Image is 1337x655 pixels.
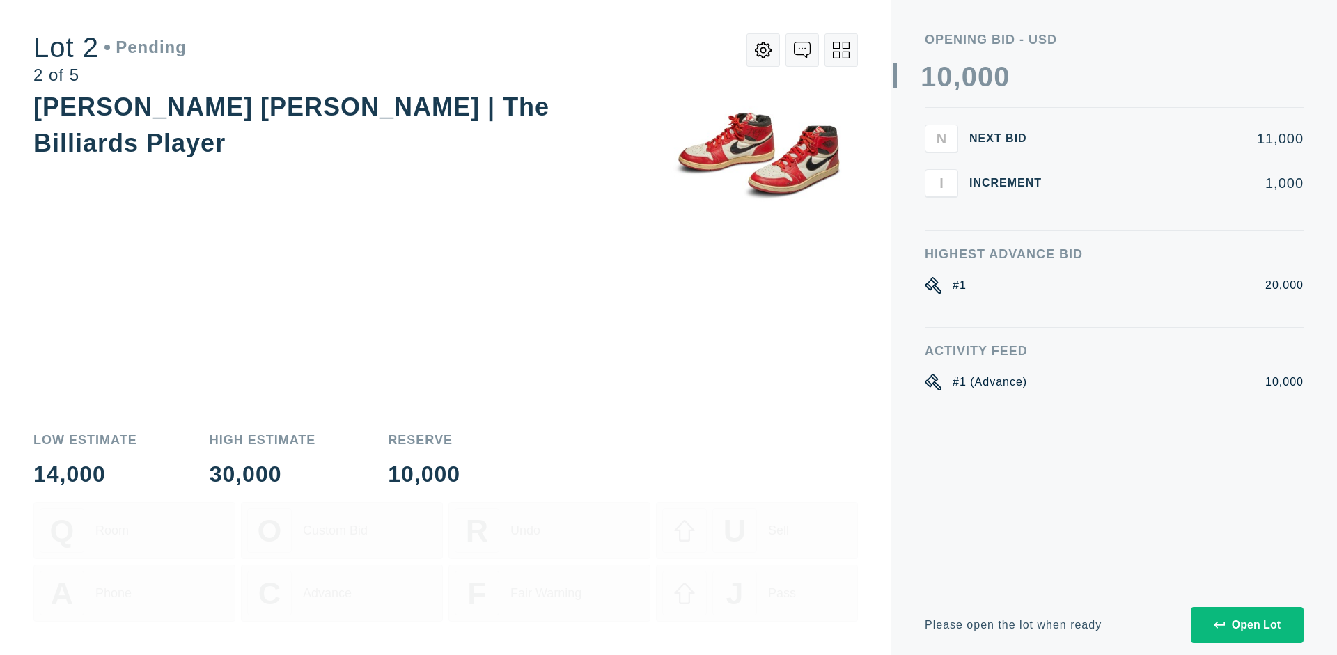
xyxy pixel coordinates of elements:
[969,177,1053,189] div: Increment
[921,63,937,90] div: 1
[925,125,958,152] button: N
[1214,619,1281,631] div: Open Lot
[33,33,187,61] div: Lot 2
[953,277,967,294] div: #1
[925,620,1102,631] div: Please open the lot when ready
[1064,132,1304,145] div: 11,000
[210,463,316,485] div: 30,000
[388,463,460,485] div: 10,000
[939,175,944,191] span: I
[953,374,1027,390] div: #1 (Advance)
[925,248,1304,260] div: Highest Advance Bid
[1265,374,1304,390] div: 10,000
[1064,176,1304,190] div: 1,000
[969,133,1053,144] div: Next Bid
[978,63,994,90] div: 0
[953,63,962,341] div: ,
[33,434,137,446] div: Low Estimate
[388,434,460,446] div: Reserve
[925,345,1304,357] div: Activity Feed
[925,33,1304,46] div: Opening bid - USD
[937,63,953,90] div: 0
[104,39,187,56] div: Pending
[925,169,958,197] button: I
[1265,277,1304,294] div: 20,000
[962,63,978,90] div: 0
[937,130,946,146] span: N
[33,463,137,485] div: 14,000
[994,63,1010,90] div: 0
[33,93,549,157] div: [PERSON_NAME] [PERSON_NAME] | The Billiards Player
[210,434,316,446] div: High Estimate
[33,67,187,84] div: 2 of 5
[1191,607,1304,643] button: Open Lot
